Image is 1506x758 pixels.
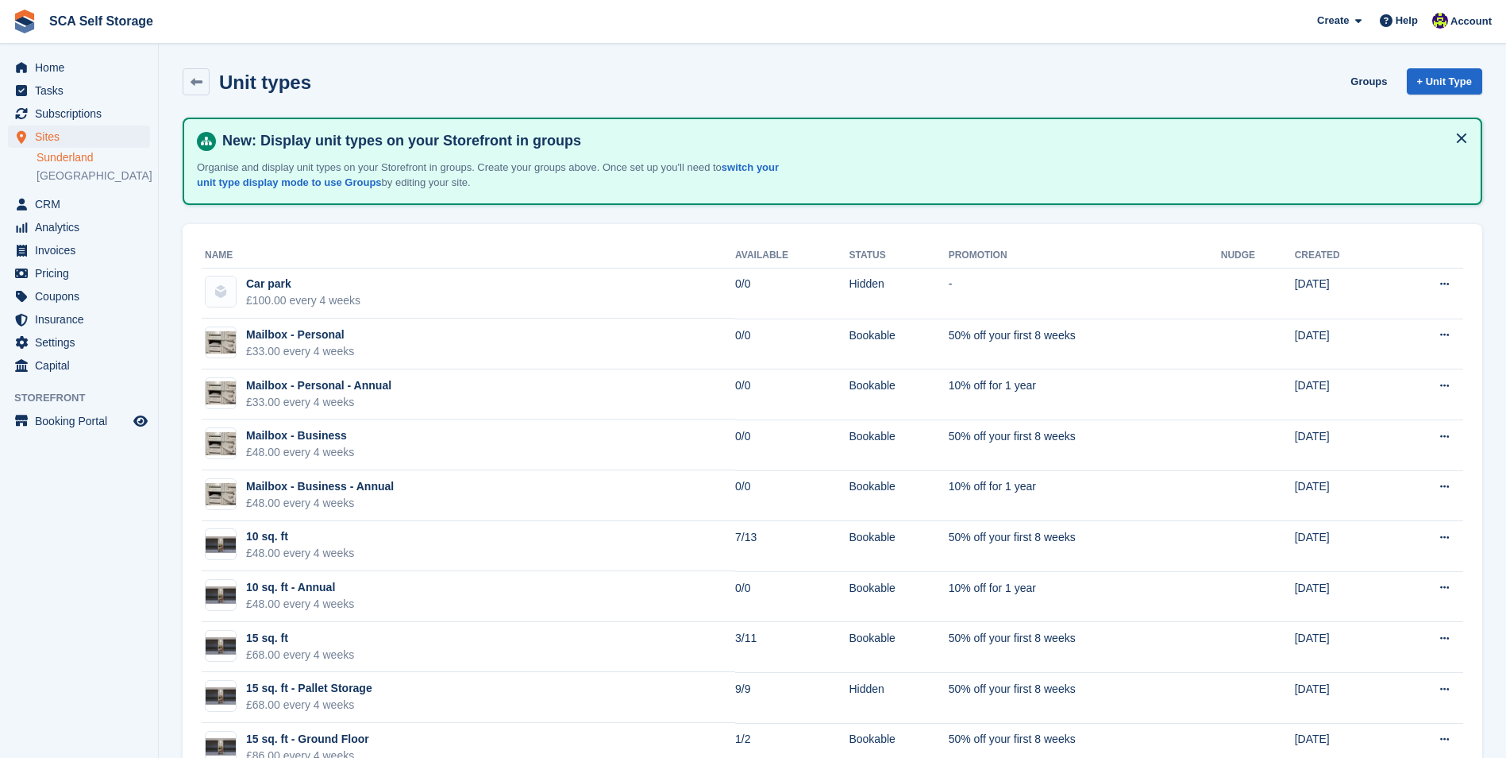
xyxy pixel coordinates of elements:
[735,420,849,470] td: 0/0
[8,79,150,102] a: menu
[735,672,849,723] td: 9/9
[849,571,948,622] td: Bookable
[206,381,236,404] img: Unknown-4.jpeg
[1221,243,1295,269] th: Nudge
[1295,420,1392,470] td: [DATE]
[849,521,948,572] td: Bookable
[246,647,354,663] div: £68.00 every 4 weeks
[1317,13,1349,29] span: Create
[1432,13,1448,29] img: Thomas Webb
[246,478,394,495] div: Mailbox - Business - Annual
[1295,470,1392,521] td: [DATE]
[849,622,948,673] td: Bookable
[849,369,948,420] td: Bookable
[949,571,1221,622] td: 10% off for 1 year
[37,150,150,165] a: Sunderland
[1295,521,1392,572] td: [DATE]
[35,79,130,102] span: Tasks
[246,596,354,613] div: £48.00 every 4 weeks
[949,420,1221,470] td: 50% off your first 8 weeks
[35,410,130,432] span: Booking Portal
[246,292,360,309] div: £100.00 every 4 weeks
[206,277,236,307] img: blank-unit-type-icon-ffbac7b88ba66c5e286b0e438baccc4b9c83835d4c34f86887a83fc20ec27e7b.svg
[735,319,849,369] td: 0/0
[949,243,1221,269] th: Promotion
[246,630,354,647] div: 15 sq. ft
[37,168,150,184] a: [GEOGRAPHIC_DATA]
[35,262,130,284] span: Pricing
[246,343,354,360] div: £33.00 every 4 weeks
[8,216,150,238] a: menu
[206,586,236,604] img: 15%20SQ.FT.jpg
[206,637,236,655] img: 15%20SQ.FT.jpg
[35,239,130,261] span: Invoices
[246,731,369,748] div: 15 sq. ft - Ground Floor
[1295,268,1392,319] td: [DATE]
[246,444,354,461] div: £48.00 every 4 weeks
[206,331,236,354] img: Unknown-4.jpeg
[949,622,1221,673] td: 50% off your first 8 weeks
[246,528,354,545] div: 10 sq. ft
[35,56,130,79] span: Home
[735,521,849,572] td: 7/13
[246,276,360,292] div: Car park
[1295,622,1392,673] td: [DATE]
[35,354,130,377] span: Capital
[246,327,354,343] div: Mailbox - Personal
[849,319,948,369] td: Bookable
[197,160,792,191] p: Organise and display unit types on your Storefront in groups. Create your groups above. Once set ...
[246,545,354,562] div: £48.00 every 4 weeks
[8,126,150,148] a: menu
[1295,319,1392,369] td: [DATE]
[849,420,948,470] td: Bookable
[1295,672,1392,723] td: [DATE]
[735,622,849,673] td: 3/11
[206,738,236,756] img: 15%20SQ.FT.jpg
[1344,68,1393,95] a: Groups
[8,102,150,125] a: menu
[949,470,1221,521] td: 10% off for 1 year
[1295,571,1392,622] td: [DATE]
[735,243,849,269] th: Available
[246,495,394,512] div: £48.00 every 4 weeks
[35,193,130,215] span: CRM
[35,216,130,238] span: Analytics
[949,672,1221,723] td: 50% off your first 8 weeks
[949,521,1221,572] td: 50% off your first 8 weeks
[206,432,236,455] img: Unknown-4.jpeg
[35,102,130,125] span: Subscriptions
[246,427,354,444] div: Mailbox - Business
[219,72,311,93] h2: Unit types
[202,243,735,269] th: Name
[849,470,948,521] td: Bookable
[1295,369,1392,420] td: [DATE]
[206,687,236,705] img: 15%20SQ.FT.jpg
[735,268,849,319] td: 0/0
[14,390,158,406] span: Storefront
[1450,14,1492,29] span: Account
[131,412,150,431] a: Preview store
[35,285,130,307] span: Coupons
[949,319,1221,369] td: 50% off your first 8 weeks
[246,579,354,596] div: 10 sq. ft - Annual
[35,308,130,331] span: Insurance
[1407,68,1482,95] a: + Unit Type
[246,680,372,697] div: 15 sq. ft - Pallet Storage
[8,262,150,284] a: menu
[246,697,372,714] div: £68.00 every 4 weeks
[735,571,849,622] td: 0/0
[35,126,130,148] span: Sites
[849,672,948,723] td: Hidden
[13,10,37,33] img: stora-icon-8386f47178a22dfd0bd8f6a31ec36ba5ce8667c1dd55bd0f319d3a0aa187defe.svg
[206,483,236,506] img: Unknown-4.jpeg
[246,394,391,411] div: £33.00 every 4 weeks
[949,268,1221,319] td: -
[1295,243,1392,269] th: Created
[8,308,150,331] a: menu
[8,239,150,261] a: menu
[735,369,849,420] td: 0/0
[8,331,150,354] a: menu
[8,56,150,79] a: menu
[8,354,150,377] a: menu
[43,8,160,34] a: SCA Self Storage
